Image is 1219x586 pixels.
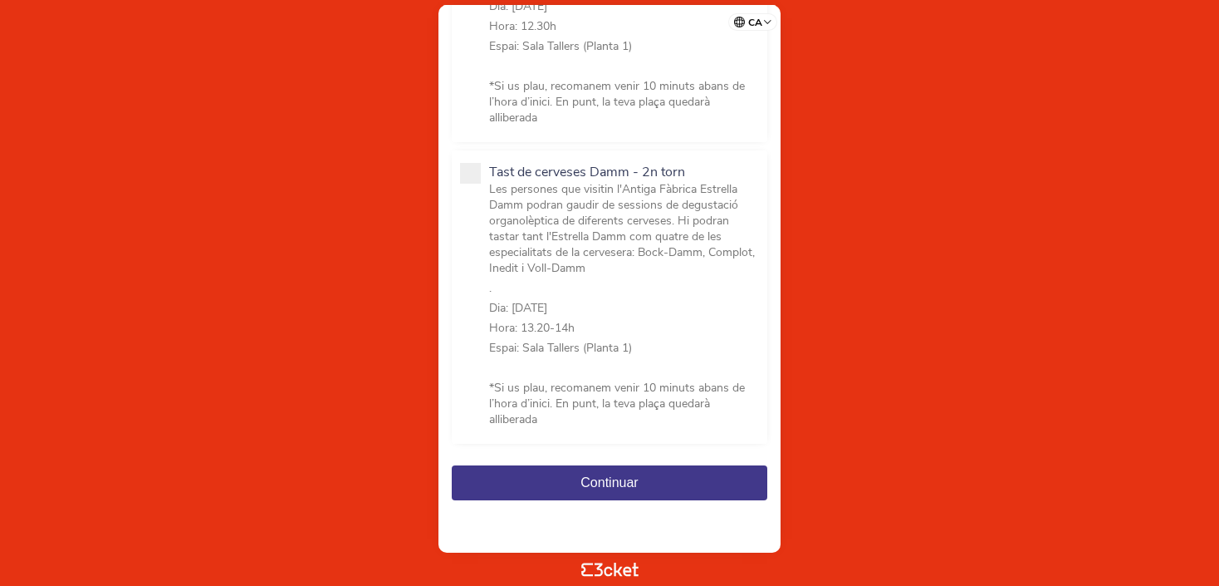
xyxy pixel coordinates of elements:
[489,280,759,296] p: .
[580,475,638,490] span: Continuar
[489,340,759,356] p: Espai: Sala Tallers (Planta 1)
[489,38,759,54] p: Espai: Sala Tallers (Planta 1)
[452,465,767,500] button: Continuar
[489,163,759,181] p: Tast de cerveses Damm - 2n torn
[489,300,759,316] p: Dia: [DATE]
[489,78,759,126] p: *Si us plau, recomanem venir 10 minuts abans de l’hora d’inici. En punt, la teva plaça quedarà al...
[489,18,759,34] p: Hora: 12.30h
[489,320,759,336] p: Hora: 13.20-14h
[489,181,759,276] p: Les persones que visitin l'Antiga Fàbrica Estrella Damm podran gaudir de sessions de degustació o...
[489,380,759,427] p: *Si us plau, recomanem venir 10 minuts abans de l’hora d’inici. En punt, la teva plaça quedarà al...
